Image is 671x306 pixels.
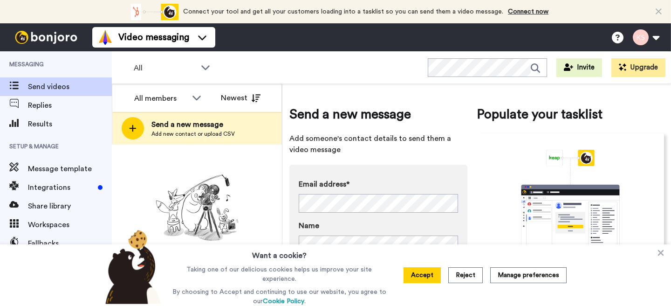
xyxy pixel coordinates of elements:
[170,287,389,306] p: By choosing to Accept and continuing to use our website, you agree to our .
[299,220,319,231] span: Name
[28,238,112,249] span: Fallbacks
[151,171,244,245] img: ready-set-action.png
[28,118,112,130] span: Results
[611,58,665,77] button: Upgrade
[28,81,112,92] span: Send videos
[98,30,113,45] img: vm-color.svg
[490,267,567,283] button: Manage preferences
[252,244,307,261] h3: Want a cookie?
[134,93,187,104] div: All members
[299,179,458,190] label: Email address*
[183,8,503,15] span: Connect your tool and get all your customers loading into a tasklist so you can send them a video...
[118,31,189,44] span: Video messaging
[11,31,81,44] img: bj-logo-header-white.svg
[289,105,467,124] span: Send a new message
[500,150,640,251] div: animation
[28,219,112,230] span: Workspaces
[151,119,235,130] span: Send a new message
[508,8,548,15] a: Connect now
[97,229,166,304] img: bear-with-cookie.png
[28,100,112,111] span: Replies
[127,4,178,20] div: animation
[28,182,94,193] span: Integrations
[289,133,467,155] span: Add someone's contact details to send them a video message
[28,201,112,212] span: Share library
[134,63,196,74] span: All
[214,89,267,107] button: Newest
[448,267,483,283] button: Reject
[404,267,441,283] button: Accept
[170,265,389,284] p: Taking one of our delicious cookies helps us improve your site experience.
[28,163,112,174] span: Message template
[151,130,235,138] span: Add new contact or upload CSV
[556,58,602,77] button: Invite
[263,298,304,305] a: Cookie Policy
[477,105,664,124] span: Populate your tasklist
